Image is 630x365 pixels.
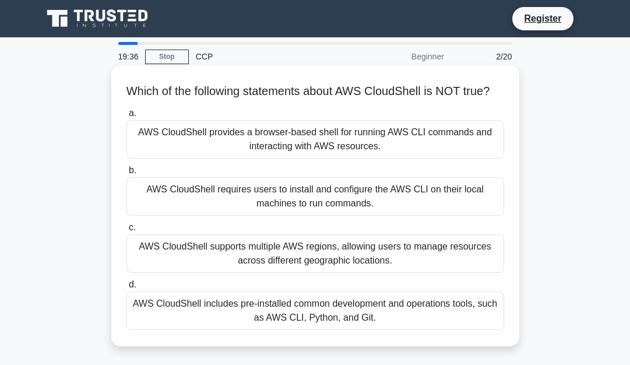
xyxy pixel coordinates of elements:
[129,165,136,175] span: b.
[129,108,136,118] span: a.
[126,120,504,159] div: AWS CloudShell provides a browser-based shell for running AWS CLI commands and interacting with A...
[126,234,504,273] div: AWS CloudShell supports multiple AWS regions, allowing users to manage resources across different...
[126,292,504,330] div: AWS CloudShell includes pre-installed common development and operations tools, such as AWS CLI, P...
[125,84,505,99] h5: Which of the following statements about AWS CloudShell is NOT true?
[189,45,349,68] div: CCP
[451,45,519,68] div: 2/20
[129,279,136,289] span: d.
[111,45,145,68] div: 19:36
[517,11,568,26] a: Register
[349,45,451,68] div: Beginner
[126,177,504,216] div: AWS CloudShell requires users to install and configure the AWS CLI on their local machines to run...
[129,222,136,232] span: c.
[145,50,189,64] a: Stop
